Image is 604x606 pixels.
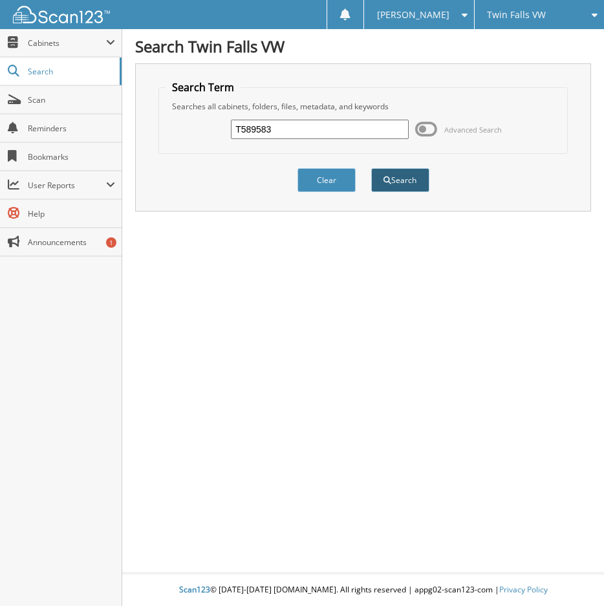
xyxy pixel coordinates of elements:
div: 1 [106,237,116,248]
div: Searches all cabinets, folders, files, metadata, and keywords [166,101,561,112]
span: Reminders [28,123,115,134]
span: Search [28,66,113,77]
span: Help [28,208,115,219]
span: Scan123 [179,584,210,595]
span: Advanced Search [444,125,502,135]
span: Twin Falls VW [487,11,546,19]
a: Privacy Policy [499,584,548,595]
h1: Search Twin Falls VW [135,36,591,57]
div: © [DATE]-[DATE] [DOMAIN_NAME]. All rights reserved | appg02-scan123-com | [122,574,604,606]
legend: Search Term [166,80,241,94]
span: [PERSON_NAME] [377,11,449,19]
button: Clear [297,168,356,192]
span: Bookmarks [28,151,115,162]
iframe: Chat Widget [539,544,604,606]
button: Search [371,168,429,192]
img: scan123-logo-white.svg [13,6,110,23]
span: Scan [28,94,115,105]
span: Cabinets [28,38,106,49]
span: User Reports [28,180,106,191]
span: Announcements [28,237,115,248]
